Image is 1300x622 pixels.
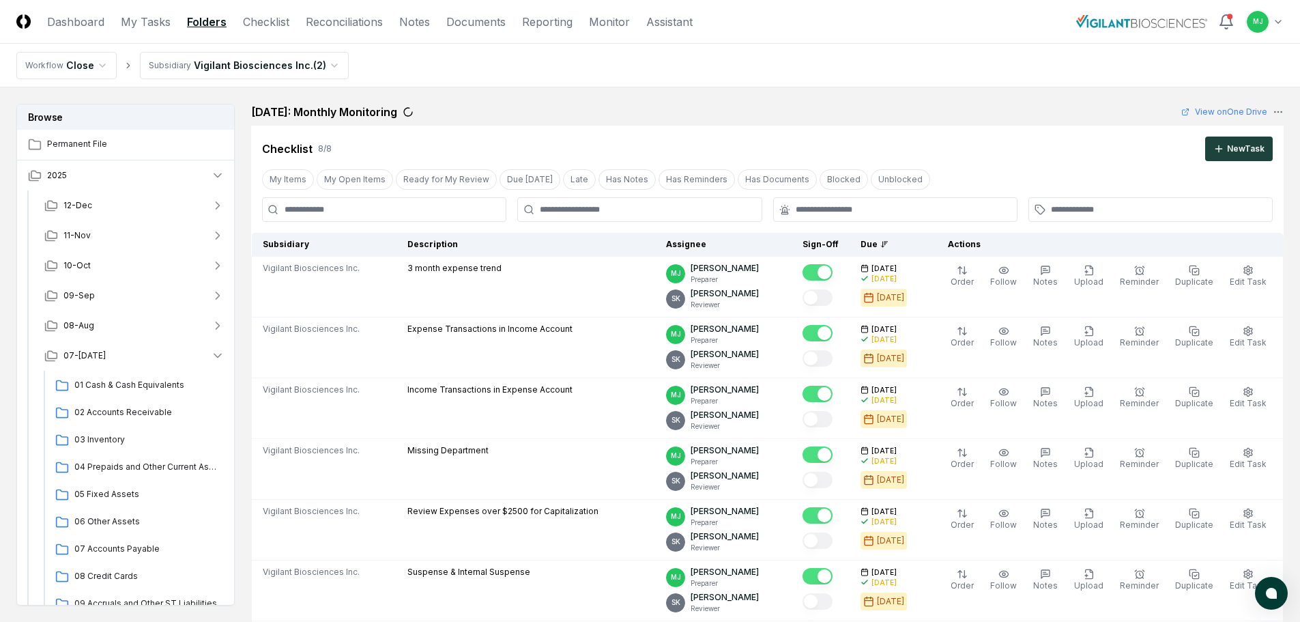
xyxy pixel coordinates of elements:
p: Reviewer [691,543,759,553]
span: Follow [990,520,1017,530]
button: Order [948,505,977,534]
span: Follow [990,580,1017,591]
p: [PERSON_NAME] [691,348,759,361]
div: [DATE] [877,352,904,365]
button: Follow [987,384,1020,412]
button: My Open Items [317,169,393,190]
div: Subsidiary [149,59,191,72]
span: Notes [1033,337,1058,348]
span: Duplicate [1175,459,1213,469]
p: Preparer [691,578,759,589]
span: Edit Task [1230,277,1267,287]
a: 08 Credit Cards [50,565,225,589]
button: 2025 [17,160,235,190]
span: 03 Inventory [74,434,219,446]
p: [PERSON_NAME] [691,591,759,604]
div: Due [861,238,915,251]
p: Preparer [691,335,759,345]
span: Vigilant Biosciences Inc. [263,505,360,518]
button: Mark complete [803,533,833,549]
div: [DATE] [871,395,897,406]
th: Description [396,233,655,257]
p: Income Transactions in Expense Account [407,384,573,396]
button: Edit Task [1227,323,1269,352]
span: 11-Nov [63,229,91,242]
div: [DATE] [877,595,904,608]
span: Follow [990,337,1017,348]
p: Reviewer [691,361,759,371]
button: Mark complete [803,593,833,610]
span: Edit Task [1230,337,1267,348]
button: Follow [987,323,1020,352]
button: Reminder [1117,384,1161,412]
span: Upload [1074,398,1103,408]
button: Edit Task [1227,262,1269,291]
button: Order [948,323,977,352]
span: Upload [1074,277,1103,287]
span: SK [671,415,680,425]
a: Permanent File [17,130,235,160]
button: Ready for My Review [396,169,497,190]
img: Vigilant Biosciences logo [1076,15,1207,27]
a: Dashboard [47,14,104,30]
span: 08-Aug [63,320,94,332]
button: Mark complete [803,447,833,463]
p: Preparer [691,457,759,467]
a: Monitor [589,14,630,30]
span: 07-[DATE] [63,350,106,362]
p: [PERSON_NAME] [691,444,759,457]
button: Upload [1071,444,1106,473]
button: Upload [1071,323,1106,352]
a: Reconciliations [306,14,383,30]
button: 07-[DATE] [33,341,235,371]
div: [DATE] [871,456,897,466]
span: Edit Task [1230,398,1267,408]
button: Has Notes [598,169,656,190]
p: Preparer [691,274,759,285]
div: [DATE] [877,413,904,425]
a: Folders [187,14,227,30]
span: Vigilant Biosciences Inc. [263,566,360,578]
span: Reminder [1120,277,1159,287]
span: Edit Task [1230,459,1267,469]
button: Edit Task [1227,384,1269,412]
span: Follow [990,398,1017,408]
p: [PERSON_NAME] [691,287,759,300]
button: Reminder [1117,323,1161,352]
span: Follow [990,459,1017,469]
span: Duplicate [1175,580,1213,591]
p: Missing Department [407,444,489,457]
p: [PERSON_NAME] [691,566,759,578]
span: Vigilant Biosciences Inc. [263,384,360,396]
button: Mark complete [803,289,833,306]
span: Duplicate [1175,398,1213,408]
a: Checklist [243,14,289,30]
span: [DATE] [871,385,897,395]
a: Notes [399,14,430,30]
span: Notes [1033,398,1058,408]
p: Preparer [691,518,759,528]
span: Reminder [1120,337,1159,348]
p: Review Expenses over $2500 for Capitalization [407,505,598,518]
h3: Browse [17,104,234,130]
p: [PERSON_NAME] [691,384,759,396]
a: Assistant [646,14,693,30]
span: Vigilant Biosciences Inc. [263,444,360,457]
button: Duplicate [1172,566,1216,595]
p: Preparer [691,396,759,406]
span: SK [671,537,680,547]
span: 08 Credit Cards [74,570,219,582]
nav: breadcrumb [16,52,349,79]
button: Upload [1071,505,1106,534]
button: Mark complete [803,264,833,281]
span: Edit Task [1230,520,1267,530]
th: Assignee [655,233,792,257]
span: Notes [1033,459,1058,469]
a: Documents [446,14,506,30]
button: Mark complete [803,411,833,427]
button: Notes [1030,566,1060,595]
span: SK [671,354,680,365]
span: MJ [671,390,681,400]
span: Upload [1074,337,1103,348]
p: Reviewer [691,421,759,432]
